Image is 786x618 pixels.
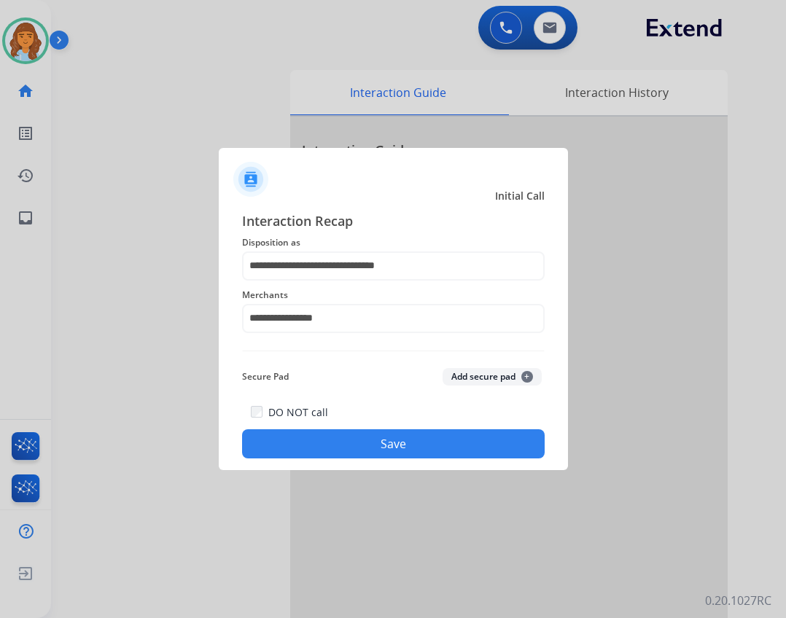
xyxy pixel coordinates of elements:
[443,368,542,386] button: Add secure pad+
[521,371,533,383] span: +
[705,592,771,609] p: 0.20.1027RC
[242,286,545,304] span: Merchants
[242,211,545,234] span: Interaction Recap
[233,162,268,197] img: contactIcon
[242,429,545,458] button: Save
[242,234,545,251] span: Disposition as
[268,405,328,420] label: DO NOT call
[242,368,289,386] span: Secure Pad
[495,189,545,203] span: Initial Call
